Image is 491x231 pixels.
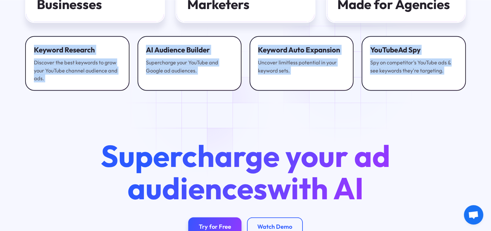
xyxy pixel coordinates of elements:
[267,169,364,207] span: with AI
[250,36,354,91] a: Keyword Auto ExpansionUncover limitless potential in your keyword sets.
[370,45,457,55] div: YouTube
[258,45,345,55] div: Keyword Auto Expansion
[138,36,242,91] a: AI Audience BuilderSupercharge your YouTube and Google ad audiences.
[87,140,404,204] h2: Supercharge your ad audiences
[25,36,129,91] a: Keyword ResearchDiscover the best keywords to grow your YouTube channel audience and ads.
[362,36,466,91] a: YouTubeAd SpySpy on competitor's YouTube ads & see keywords they're targeting.
[146,59,233,74] div: Supercharge your YouTube and Google ad audiences.
[464,205,483,225] a: Open chat
[398,45,420,54] span: Ad Spy
[34,59,121,82] div: Discover the best keywords to grow your YouTube channel audience and ads.
[34,45,121,55] div: Keyword Research
[370,59,457,74] div: Spy on competitor's YouTube ads & see keywords they're targeting.
[257,223,292,231] div: Watch Demo
[146,45,233,55] div: AI Audience Builder
[258,59,345,74] div: Uncover limitless potential in your keyword sets.
[199,223,231,231] div: Try for Free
